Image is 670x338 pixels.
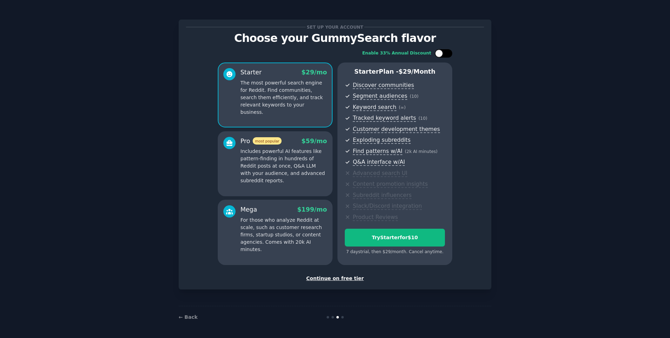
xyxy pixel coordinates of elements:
span: ( 10 ) [410,94,418,99]
span: Subreddit influencers [353,192,411,199]
span: ( 10 ) [418,116,427,121]
span: Advanced search UI [353,170,407,177]
p: Includes powerful AI features like pattern-finding in hundreds of Reddit posts at once, Q&A LLM w... [240,148,327,184]
span: Slack/Discord integration [353,203,422,210]
div: Try Starter for $10 [345,234,445,241]
p: Choose your GummySearch flavor [186,32,484,44]
span: Keyword search [353,104,396,111]
div: Continue on free tier [186,275,484,282]
span: Product Reviews [353,214,398,221]
div: Enable 33% Annual Discount [362,50,431,57]
span: Customer development themes [353,126,440,133]
span: Find patterns w/AI [353,148,402,155]
span: Tracked keyword alerts [353,115,416,122]
p: Starter Plan - [345,67,445,76]
span: ( ∞ ) [399,105,406,110]
span: Q&A interface w/AI [353,159,405,166]
span: $ 59 /mo [301,138,327,145]
span: $ 29 /month [399,68,435,75]
div: Pro [240,137,282,146]
span: Set up your account [306,23,365,31]
div: Starter [240,68,262,77]
p: For those who analyze Reddit at scale, such as customer research firms, startup studios, or conte... [240,216,327,253]
span: $ 29 /mo [301,69,327,76]
span: Content promotion insights [353,181,428,188]
span: Exploding subreddits [353,137,410,144]
button: TryStarterfor$10 [345,229,445,247]
span: Segment audiences [353,93,407,100]
span: ( 2k AI minutes ) [405,149,438,154]
div: Mega [240,205,257,214]
a: ← Back [179,314,198,320]
div: 7 days trial, then $ 29 /month . Cancel anytime. [345,249,445,255]
span: $ 199 /mo [297,206,327,213]
p: The most powerful search engine for Reddit. Find communities, search them efficiently, and track ... [240,79,327,116]
span: Discover communities [353,82,414,89]
span: most popular [253,137,282,145]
